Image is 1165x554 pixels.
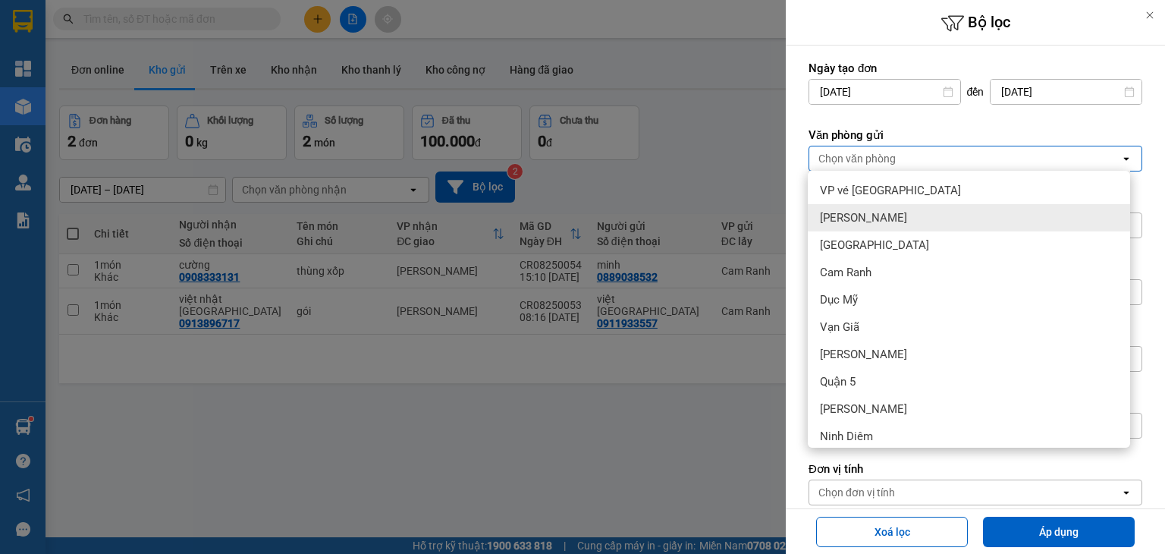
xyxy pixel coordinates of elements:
[983,517,1135,547] button: Áp dụng
[820,401,907,417] span: [PERSON_NAME]
[809,461,1142,477] label: Đơn vị tính
[1120,486,1132,499] svg: open
[809,80,960,104] input: Select a date.
[808,171,1130,448] ul: Menu
[820,265,871,280] span: Cam Ranh
[820,429,873,444] span: Ninh Diêm
[818,151,896,166] div: Chọn văn phòng
[820,347,907,362] span: [PERSON_NAME]
[816,517,968,547] button: Xoá lọc
[820,210,907,225] span: [PERSON_NAME]
[1120,153,1132,165] svg: open
[809,61,1142,76] label: Ngày tạo đơn
[818,485,895,500] div: Chọn đơn vị tính
[820,238,929,253] span: [GEOGRAPHIC_DATA]
[820,183,961,198] span: VP vé [GEOGRAPHIC_DATA]
[967,84,984,99] span: đến
[820,374,856,389] span: Quận 5
[820,292,858,307] span: Dục Mỹ
[809,127,1142,143] label: Văn phòng gửi
[991,80,1141,104] input: Select a date.
[786,11,1165,35] h6: Bộ lọc
[820,319,859,335] span: Vạn Giã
